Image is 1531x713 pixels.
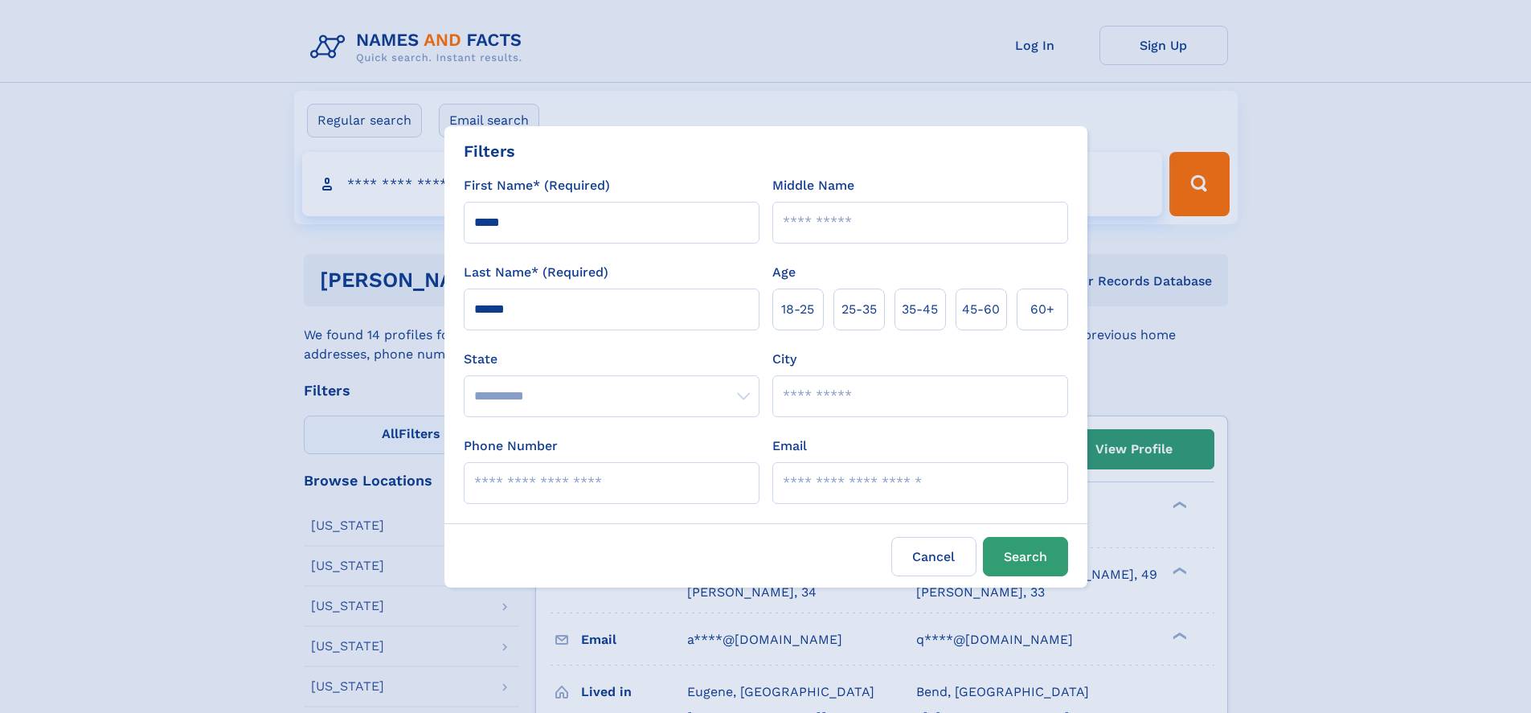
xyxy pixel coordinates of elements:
[464,139,515,163] div: Filters
[962,300,1000,319] span: 45‑60
[781,300,814,319] span: 18‑25
[891,537,976,576] label: Cancel
[983,537,1068,576] button: Search
[464,436,558,456] label: Phone Number
[772,350,796,369] label: City
[464,263,608,282] label: Last Name* (Required)
[841,300,877,319] span: 25‑35
[772,176,854,195] label: Middle Name
[902,300,938,319] span: 35‑45
[1030,300,1054,319] span: 60+
[772,263,796,282] label: Age
[464,176,610,195] label: First Name* (Required)
[464,350,759,369] label: State
[772,436,807,456] label: Email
